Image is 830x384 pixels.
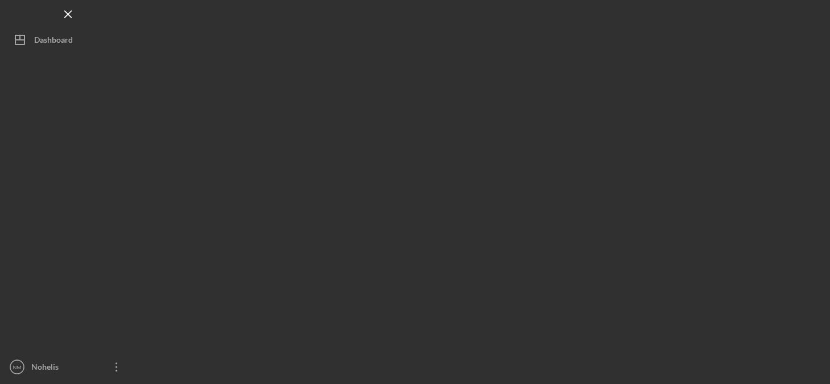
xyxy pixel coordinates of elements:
button: NMNohelis [PERSON_NAME] [6,356,131,378]
text: NM [13,364,22,370]
div: Dashboard [34,28,73,54]
button: Dashboard [6,28,131,51]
